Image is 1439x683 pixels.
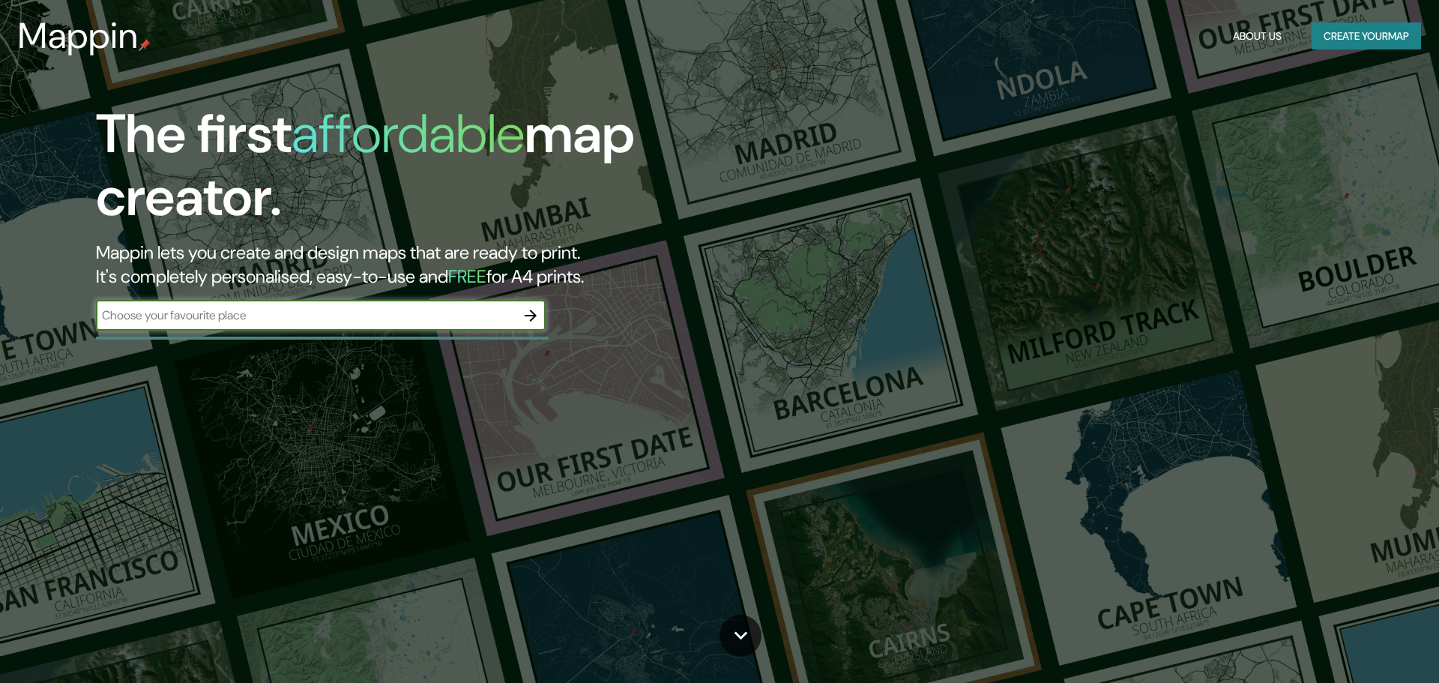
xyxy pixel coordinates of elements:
input: Choose your favourite place [96,307,516,324]
button: Create yourmap [1312,22,1421,50]
h1: The first map creator. [96,103,815,241]
h5: FREE [448,265,486,288]
h3: Mappin [18,15,139,57]
h1: affordable [292,99,525,169]
button: About Us [1227,22,1288,50]
img: mappin-pin [139,39,151,51]
h2: Mappin lets you create and design maps that are ready to print. It's completely personalised, eas... [96,241,815,289]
